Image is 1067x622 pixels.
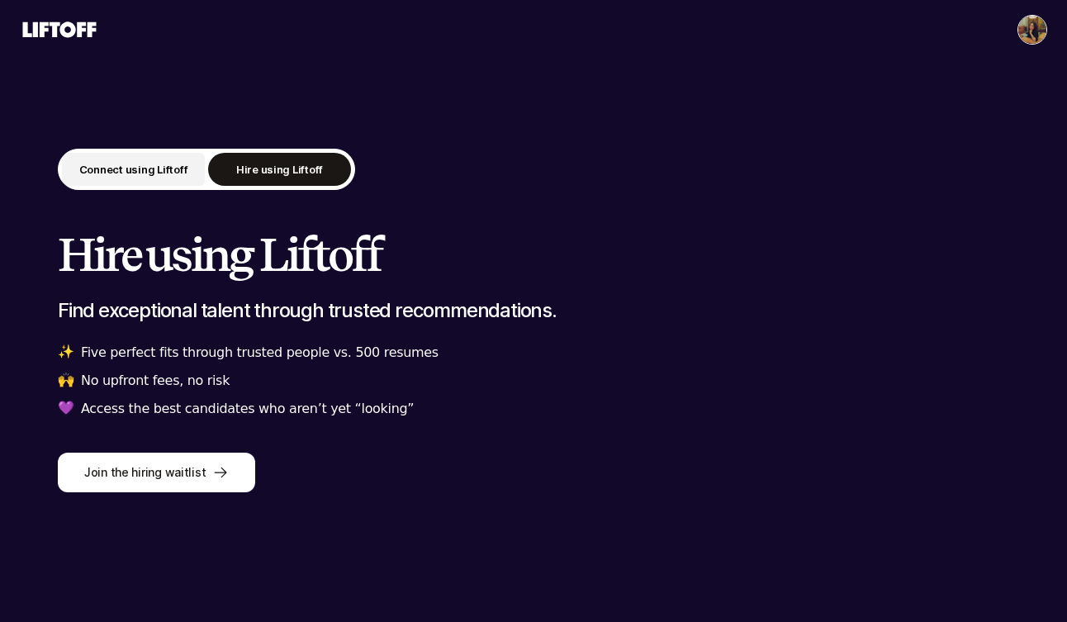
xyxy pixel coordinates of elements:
p: Find exceptional talent through trusted recommendations. [58,299,1009,322]
span: 🙌 [58,370,74,392]
span: 💜️ [58,398,74,420]
a: Join the hiring waitlist [58,453,1009,492]
p: Access the best candidates who aren’t yet “looking” [81,398,414,420]
p: Hire using Liftoff [236,161,323,178]
button: Join the hiring waitlist [58,453,255,492]
p: Connect using Liftoff [79,161,188,178]
button: Caleigh Castiglione [1017,15,1047,45]
p: Five perfect fits through trusted people vs. 500 resumes [81,342,439,363]
h2: Hire using Liftoff [58,230,1009,279]
p: No upfront fees, no risk [81,370,230,392]
span: ✨ [58,342,74,363]
img: Caleigh Castiglione [1018,16,1046,44]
